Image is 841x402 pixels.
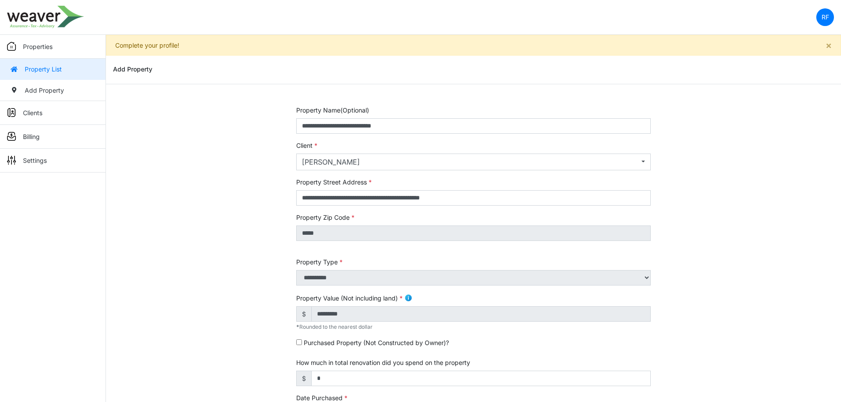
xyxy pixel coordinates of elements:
label: Property Type [296,257,343,267]
span: × [826,40,832,51]
img: sidemenu_properties.png [7,42,16,51]
span: Rounded to the nearest dollar [296,323,373,330]
div: Complete your profile! [106,35,841,56]
label: Property Zip Code [296,213,355,222]
button: Close [817,35,841,55]
a: RF [816,8,834,26]
label: Property Street Address [296,177,372,187]
h6: Add Property [113,66,152,73]
img: sidemenu_billing.png [7,132,16,141]
p: Properties [23,42,53,51]
img: info.png [404,294,412,302]
button: Rafael Ferrales [296,154,651,170]
p: Clients [23,108,42,117]
label: How much in total renovation did you spend on the property [296,358,470,367]
label: Property Value (Not including land) [296,293,403,303]
p: Settings [23,156,47,165]
label: Client [296,141,317,150]
img: spp logo [7,6,84,28]
div: [PERSON_NAME] [302,157,639,167]
label: Purchased Property (Not Constructed by Owner)? [304,338,449,347]
img: sidemenu_settings.png [7,156,16,165]
p: Billing [23,132,40,141]
span: $ [296,371,312,386]
p: RF [822,12,829,22]
span: $ [296,306,312,322]
img: sidemenu_client.png [7,108,16,117]
label: Property Name(Optional) [296,105,369,115]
